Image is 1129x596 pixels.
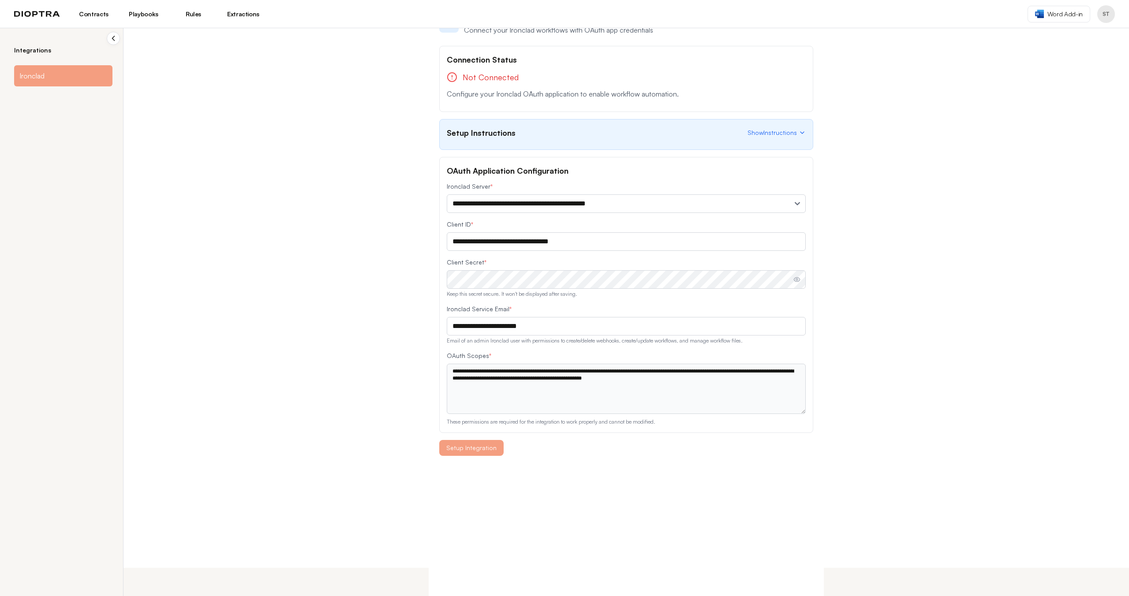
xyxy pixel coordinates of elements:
span: Not Connected [463,71,519,83]
p: Email of an admin Ironclad user with permissions to create/delete webhooks, create/update workflo... [447,337,806,344]
label: Client ID [447,220,806,229]
a: Extractions [224,7,263,22]
label: Ironclad Service Email [447,305,806,313]
h2: Connection Status [447,53,806,66]
button: Profile menu [1097,5,1115,23]
label: Ironclad Server [447,182,806,191]
a: Word Add-in [1028,6,1090,22]
a: Rules [174,7,213,22]
span: Ironclad [19,71,45,81]
h2: OAuth Application Configuration [447,164,806,177]
button: ShowInstructions [748,128,806,137]
p: Configure your Ironclad OAuth application to enable workflow automation. [447,89,806,99]
p: Connect your Ironclad workflows with OAuth app credentials [464,25,653,35]
p: Keep this secret secure. It won't be displayed after saving. [447,291,806,298]
img: logo [14,11,60,17]
h2: Integrations [14,46,112,55]
label: OAuth Scopes [447,351,806,360]
a: Contracts [74,7,113,22]
span: Show Instructions [748,128,797,137]
img: word [1035,10,1044,18]
button: Setup Integration [439,440,504,456]
h2: Setup Instructions [447,127,516,139]
button: Collapse sidebar [107,32,120,45]
label: Client Secret [447,258,806,267]
span: Word Add-in [1047,10,1083,19]
span: Setup Integration [446,443,497,452]
a: Playbooks [124,7,163,22]
p: These permissions are required for the integration to work properly and cannot be modified. [447,418,806,425]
